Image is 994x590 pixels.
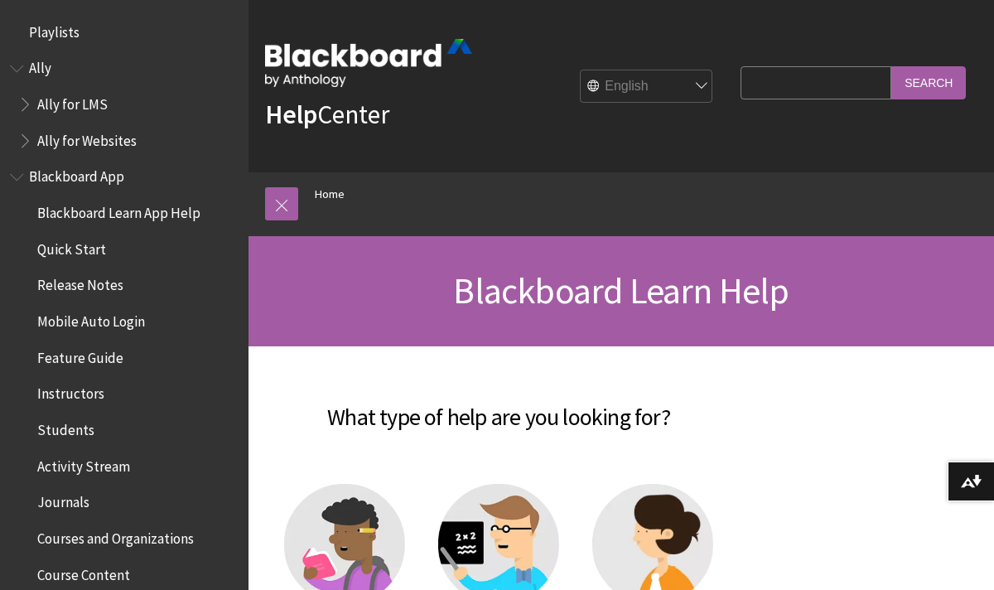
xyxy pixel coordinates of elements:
[453,268,789,313] span: Blackboard Learn Help
[581,70,713,104] select: Site Language Selector
[37,489,89,511] span: Journals
[891,66,966,99] input: Search
[37,452,130,475] span: Activity Stream
[37,344,123,366] span: Feature Guide
[37,525,194,547] span: Courses and Organizations
[10,55,239,155] nav: Book outline for Anthology Ally Help
[37,416,94,438] span: Students
[37,272,123,294] span: Release Notes
[29,55,51,77] span: Ally
[265,380,732,434] h2: What type of help are you looking for?
[29,163,124,186] span: Blackboard App
[37,307,145,330] span: Mobile Auto Login
[37,235,106,258] span: Quick Start
[265,98,389,131] a: HelpCenter
[37,380,104,403] span: Instructors
[315,184,345,205] a: Home
[10,18,239,46] nav: Book outline for Playlists
[37,199,200,221] span: Blackboard Learn App Help
[37,127,137,149] span: Ally for Websites
[37,90,108,113] span: Ally for LMS
[265,98,317,131] strong: Help
[37,561,130,583] span: Course Content
[265,39,472,87] img: Blackboard by Anthology
[29,18,80,41] span: Playlists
